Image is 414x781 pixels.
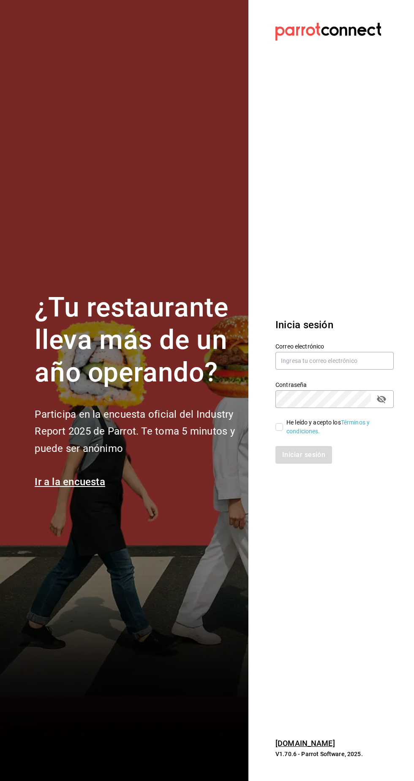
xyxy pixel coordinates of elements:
label: Correo electrónico [275,343,394,349]
h3: Inicia sesión [275,317,394,332]
label: Contraseña [275,382,394,388]
a: [DOMAIN_NAME] [275,739,335,748]
h2: Participa en la encuesta oficial del Industry Report 2025 de Parrot. Te toma 5 minutos y puede se... [35,406,238,457]
div: He leído y acepto los [286,418,387,436]
input: Ingresa tu correo electrónico [275,352,394,370]
button: passwordField [374,392,389,406]
p: V1.70.6 - Parrot Software, 2025. [275,750,394,758]
a: Ir a la encuesta [35,476,105,488]
h1: ¿Tu restaurante lleva más de un año operando? [35,292,238,389]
